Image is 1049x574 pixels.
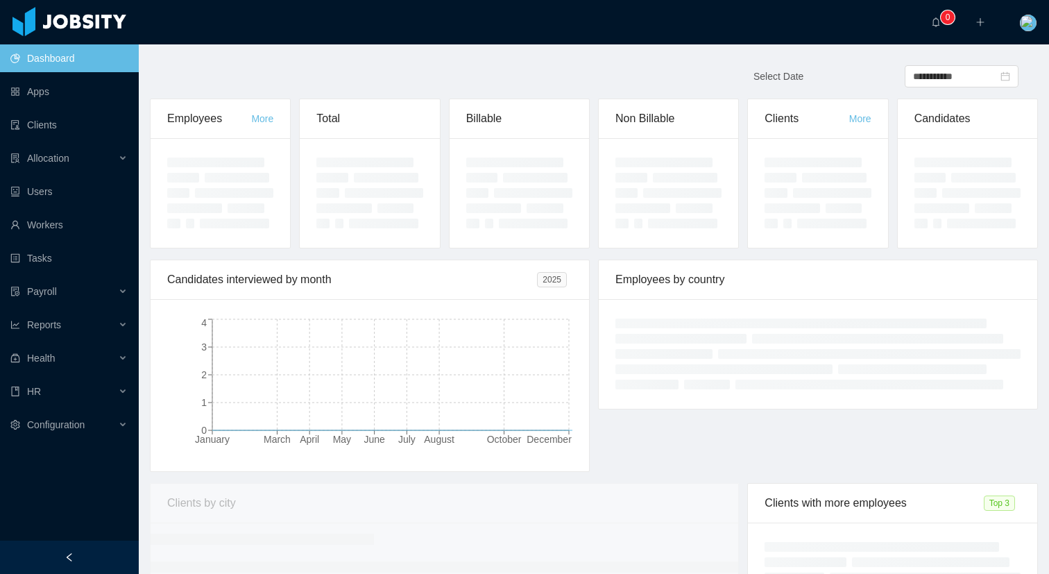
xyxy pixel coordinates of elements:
[10,387,20,396] i: icon: book
[1000,71,1010,81] i: icon: calendar
[527,434,572,445] tspan: December
[27,153,69,164] span: Allocation
[27,286,57,297] span: Payroll
[10,420,20,430] i: icon: setting
[10,211,128,239] a: icon: userWorkers
[914,99,1021,138] div: Candidates
[931,17,941,27] i: icon: bell
[1020,15,1037,31] img: c3015e21-c54e-479a-ae8b-3e990d3f8e05_65fc739abb2c9.png
[10,153,20,163] i: icon: solution
[27,386,41,397] span: HR
[466,99,572,138] div: Billable
[10,78,128,105] a: icon: appstoreApps
[27,353,55,364] span: Health
[316,99,423,138] div: Total
[615,260,1021,299] div: Employees by country
[10,320,20,330] i: icon: line-chart
[201,317,207,328] tspan: 4
[167,260,537,299] div: Candidates interviewed by month
[364,434,385,445] tspan: June
[753,71,803,82] span: Select Date
[195,434,230,445] tspan: January
[10,178,128,205] a: icon: robotUsers
[10,111,128,139] a: icon: auditClients
[984,496,1015,511] span: Top 3
[537,272,567,287] span: 2025
[424,434,454,445] tspan: August
[201,369,207,380] tspan: 2
[398,434,416,445] tspan: July
[167,99,251,138] div: Employees
[941,10,955,24] sup: 0
[264,434,291,445] tspan: March
[10,287,20,296] i: icon: file-protect
[615,99,722,138] div: Non Billable
[300,434,319,445] tspan: April
[251,113,273,124] a: More
[765,99,848,138] div: Clients
[10,244,128,272] a: icon: profileTasks
[201,397,207,408] tspan: 1
[333,434,351,445] tspan: May
[10,353,20,363] i: icon: medicine-box
[10,44,128,72] a: icon: pie-chartDashboard
[27,419,85,430] span: Configuration
[849,113,871,124] a: More
[201,341,207,353] tspan: 3
[201,425,207,436] tspan: 0
[27,319,61,330] span: Reports
[487,434,522,445] tspan: October
[975,17,985,27] i: icon: plus
[765,484,983,523] div: Clients with more employees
